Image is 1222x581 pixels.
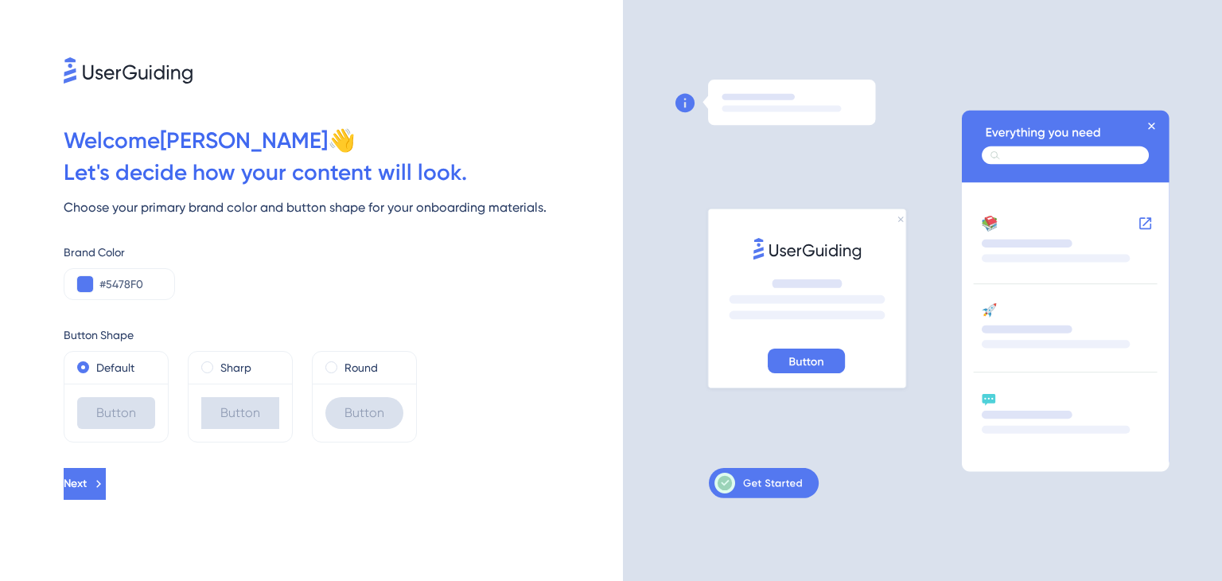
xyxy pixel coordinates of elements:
[64,198,623,217] div: Choose your primary brand color and button shape for your onboarding materials.
[64,326,623,345] div: Button Shape
[96,358,134,377] label: Default
[64,157,623,189] div: Let ' s decide how your content will look.
[64,125,623,157] div: Welcome [PERSON_NAME] 👋
[220,358,251,377] label: Sharp
[201,397,279,429] div: Button
[64,468,106,500] button: Next
[64,243,623,262] div: Brand Color
[77,397,155,429] div: Button
[64,474,87,493] span: Next
[325,397,403,429] div: Button
[344,358,378,377] label: Round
